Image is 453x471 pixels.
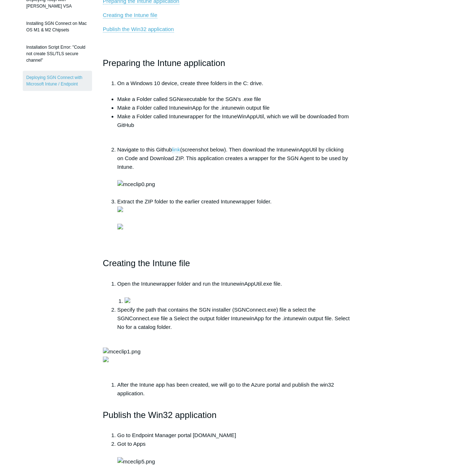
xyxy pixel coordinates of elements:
[117,79,350,88] li: On a Windows 10 device, create three folders in the C: drive.
[117,457,155,466] img: mceclip5.png
[117,145,350,197] li: Navigate to this Github (screenshot below). Then download the IntunewinAppUtil by clicking on Cod...
[23,71,92,91] a: Deploying SGN Connect with Microsoft Intune / Endpoint
[117,197,350,232] li: Extract the ZIP folder to the earlier created Intunewrapper folder.
[117,104,350,112] li: Make a Folder called IntunewinApp for the .intunewin output file
[117,305,350,331] li: Specify the path that contains the SGN installer (SGNConnect.exe) file a select the SGNConnect.ex...
[103,26,174,32] a: Publish the Win32 application
[172,146,180,153] a: link
[117,180,155,189] img: mceclip0.png
[103,347,140,356] img: mceclip1.png
[117,95,350,104] li: Make a Folder called SGNexecutable for the SGN’s .exe file
[23,40,92,67] a: Installation Script Error: "Could not create SSL/TLS secure channel"
[103,12,157,18] a: Creating the Intune file
[117,279,350,305] li: Open the Intunewrapper folder and run the IntunewinAppUtil.exe file.
[103,410,217,420] span: Publish the Win32 application
[103,58,225,68] span: Preparing the Intune application
[117,431,350,440] li: Go to Endpoint Manager portal [DOMAIN_NAME]
[117,380,350,398] li: After the Intune app has been created, we will go to the Azure portal and publish the win32 appli...
[117,206,123,212] img: 19107733848979
[23,17,92,37] a: Installing SGN Connect on Mac OS M1 & M2 Chipsets
[103,356,109,362] img: 19107640408979
[117,112,350,138] li: Make a Folder called Intunewrapper for the IntuneWinAppUtil, which we will be downloaded from GitHub
[117,224,123,229] img: 19107754673427
[125,297,130,303] img: 19107815753875
[103,258,190,268] span: Creating the Intune file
